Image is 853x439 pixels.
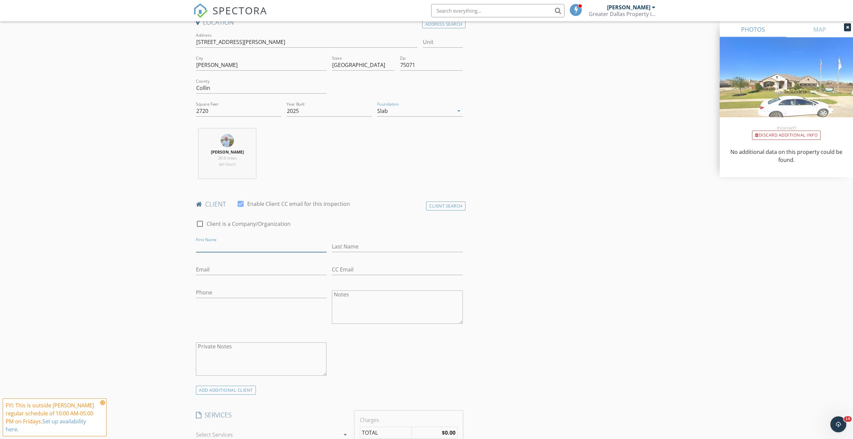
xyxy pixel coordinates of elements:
span: 10 [844,416,852,422]
span: (an hour) [219,161,235,167]
a: PHOTOS [720,21,786,37]
strong: [PERSON_NAME] [211,149,244,155]
img: streetview [720,37,853,133]
a: Set up availability here. [6,418,86,433]
p: No additional data on this property could be found. [728,148,845,164]
h4: SERVICES [196,411,349,419]
div: Incorrect? [720,125,853,131]
span: SPECTORA [213,3,267,17]
i: arrow_drop_down [341,431,349,439]
h4: Location [196,18,463,27]
label: Enable Client CC email for this inspection [247,201,350,207]
h4: client [196,200,463,209]
div: Client Search [426,202,465,211]
input: Search everything... [431,4,564,17]
div: Greater Dallas Property Inspections LLC [589,11,655,17]
div: [PERSON_NAME] [607,4,650,11]
div: Charges [360,416,457,424]
i: arrow_drop_down [455,107,463,115]
span: 39.9 miles [218,155,237,161]
a: MAP [786,21,853,37]
a: SPECTORA [193,9,267,23]
img: fullsizerender.jpeg [221,134,234,147]
div: ADD ADDITIONAL client [196,386,256,395]
div: Address Search [422,20,465,29]
iframe: Intercom live chat [830,416,846,432]
div: FYI: This is outside [PERSON_NAME] regular schedule of 10:00 AM-05:00 PM on Fridays. [6,401,98,433]
strong: $0.00 [442,429,455,436]
div: Slab [377,108,388,114]
img: The Best Home Inspection Software - Spectora [193,3,208,18]
td: TOTAL [360,427,412,439]
div: Discard Additional info [752,131,821,140]
label: Client is a Company/Organization [207,220,291,227]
